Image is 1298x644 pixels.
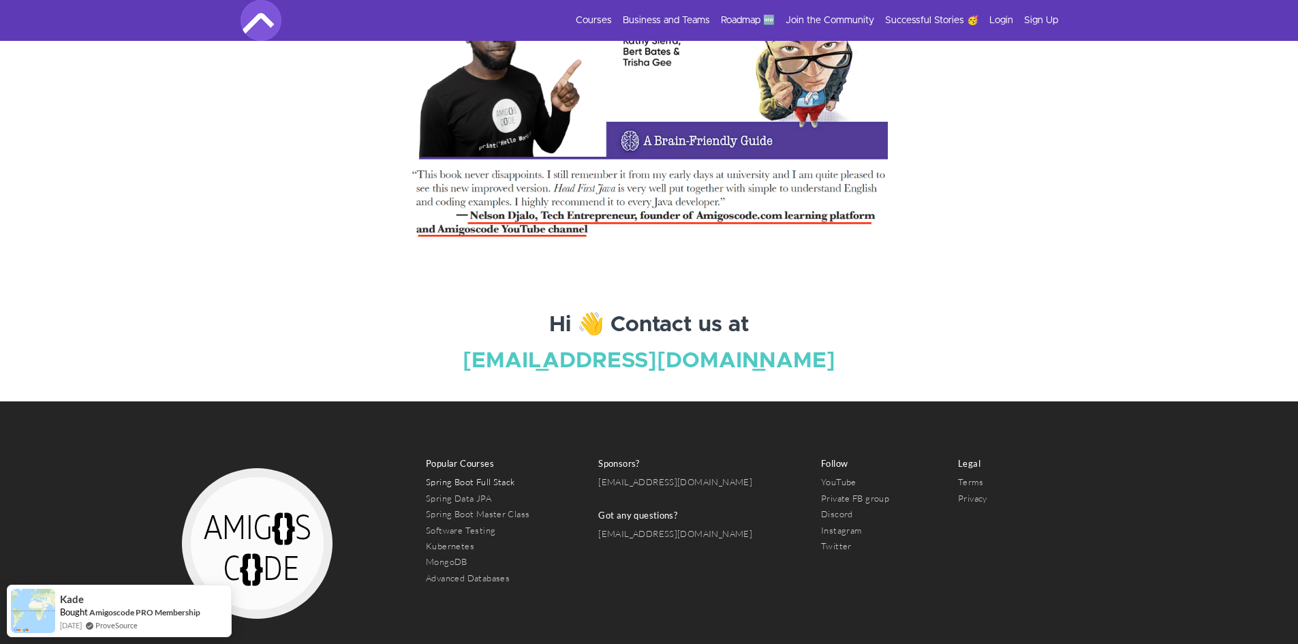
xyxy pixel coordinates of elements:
[821,493,889,504] a: Private FB group
[463,350,835,372] a: [EMAIL_ADDRESS][DOMAIN_NAME]
[821,508,853,519] a: Discord
[426,459,529,474] h3: Popular Courses
[821,476,856,487] a: YouTube
[958,493,987,504] a: Privacy
[549,314,750,336] strong: Hi 👋 Contact us at
[89,607,200,618] a: Amigoscode PRO Membership
[821,540,852,551] a: Twitter
[426,508,529,519] a: Spring Boot Master Class
[11,589,55,633] img: provesource social proof notification image
[821,525,862,536] a: Instagram
[958,459,987,474] h3: Legal
[426,556,467,567] a: MongoDB
[885,14,978,27] a: Successful Stories 🥳
[426,493,491,504] a: Spring Data JPA
[623,14,710,27] a: Business and Teams
[598,459,752,474] h3: Sponsors?
[958,476,983,487] a: Terms
[60,607,88,617] span: Bought
[598,528,752,539] a: [EMAIL_ADDRESS][DOMAIN_NAME]
[989,14,1013,27] a: Login
[576,14,612,27] a: Courses
[821,459,889,474] h3: Follow
[426,476,515,487] a: Spring Boot Full Stack
[60,619,82,631] span: [DATE]
[172,459,343,630] img: Amigoscode
[598,474,752,490] a: [EMAIL_ADDRESS][DOMAIN_NAME]
[95,619,138,631] a: ProveSource
[786,14,874,27] a: Join the Community
[721,14,775,27] a: Roadmap 🆕
[60,594,84,605] span: Kade
[426,540,474,551] a: Kubernetes
[598,491,752,526] h3: Got any questions?
[426,572,510,583] a: Advanced Databases
[1024,14,1058,27] a: Sign Up
[426,525,495,536] a: Software Testing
